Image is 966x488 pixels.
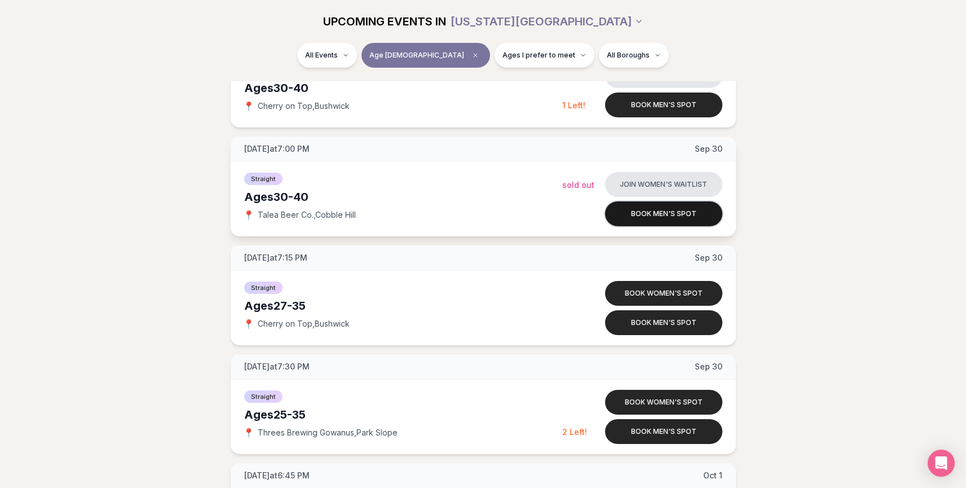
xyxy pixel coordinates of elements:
[695,361,722,372] span: Sep 30
[244,102,253,111] span: 📍
[258,209,356,221] span: Talea Beer Co. , Cobble Hill
[258,318,350,329] span: Cherry on Top , Bushwick
[562,427,587,437] span: 2 Left!
[703,470,722,481] span: Oct 1
[495,43,594,68] button: Ages I prefer to meet
[297,43,357,68] button: All Events
[562,100,585,110] span: 1 Left!
[695,252,722,263] span: Sep 30
[244,252,307,263] span: [DATE] at 7:15 PM
[928,450,955,477] div: Open Intercom Messenger
[244,361,310,372] span: [DATE] at 7:30 PM
[605,390,722,415] button: Book women's spot
[502,51,575,60] span: Ages I prefer to meet
[605,310,722,335] button: Book men's spot
[244,282,283,294] span: Straight
[599,43,669,68] button: All Boroughs
[605,419,722,444] button: Book men's spot
[244,407,562,423] div: Ages 25-35
[695,143,722,155] span: Sep 30
[323,14,446,29] span: UPCOMING EVENTS IN
[244,143,310,155] span: [DATE] at 7:00 PM
[244,390,283,403] span: Straight
[605,172,722,197] button: Join women's waitlist
[244,80,562,96] div: Ages 30-40
[607,51,650,60] span: All Boroughs
[605,281,722,306] button: Book women's spot
[562,180,594,190] span: Sold Out
[244,210,253,219] span: 📍
[369,51,464,60] span: Age [DEMOGRAPHIC_DATA]
[244,428,253,437] span: 📍
[258,100,350,112] span: Cherry on Top , Bushwick
[244,470,310,481] span: [DATE] at 6:45 PM
[244,319,253,328] span: 📍
[605,93,722,117] button: Book men's spot
[244,173,283,185] span: Straight
[305,51,338,60] span: All Events
[361,43,490,68] button: Age [DEMOGRAPHIC_DATA]Clear age
[244,189,562,205] div: Ages 30-40
[469,49,482,62] span: Clear age
[244,298,562,314] div: Ages 27-35
[258,427,398,438] span: Threes Brewing Gowanus , Park Slope
[605,201,722,226] button: Book men's spot
[451,9,643,34] button: [US_STATE][GEOGRAPHIC_DATA]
